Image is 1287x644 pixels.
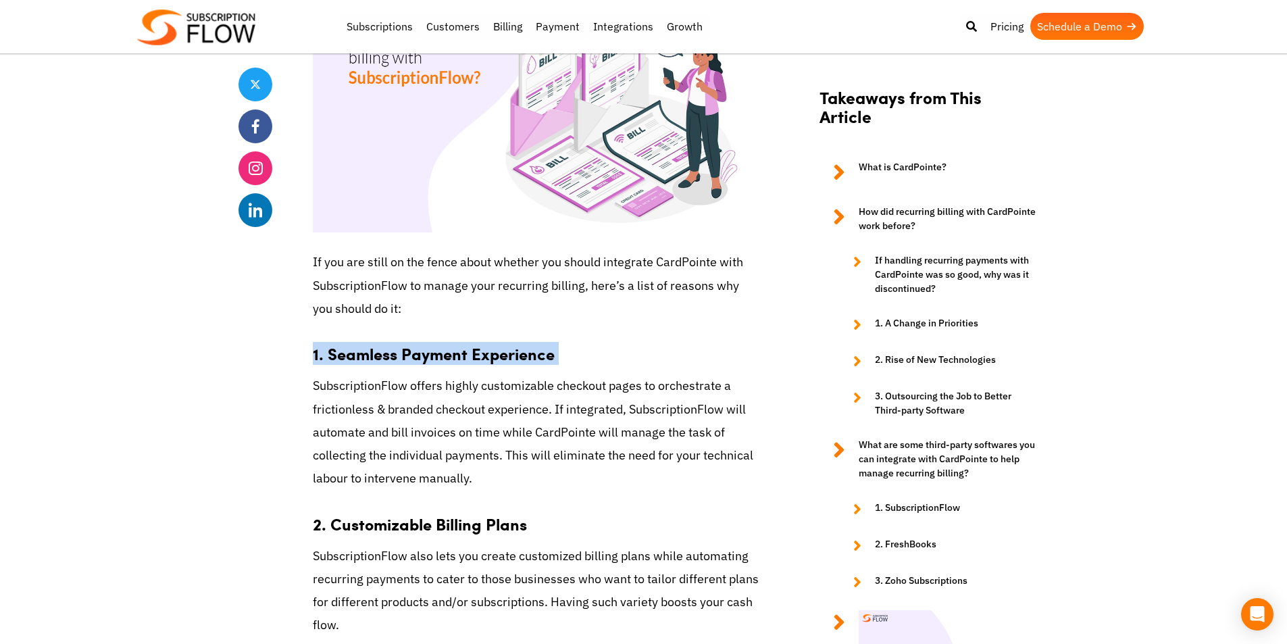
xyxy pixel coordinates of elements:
[840,253,1036,296] a: If handling recurring payments with CardPointe was so good, why was it discontinued?
[840,537,1036,553] a: 2. FreshBooks
[840,316,1036,332] a: 1. A Change in Priorities
[420,13,486,40] a: Customers
[1241,598,1273,630] div: Open Intercom Messenger
[313,545,759,637] p: SubscriptionFlow also lets you create customized billing plans while automating recurring payment...
[819,205,1036,233] a: How did recurring billing with CardPointe work before?
[819,438,1036,480] a: What are some third-party softwares you can integrate with CardPointe to help manage recurring bi...
[840,353,1036,369] a: 2. Rise of New Technologies
[313,500,759,534] h3: 2. Customizable Billing Plans
[819,160,1036,184] a: What is CardPointe?
[313,251,759,320] p: If you are still on the fence about whether you should integrate CardPointe with SubscriptionFlow...
[840,501,1036,517] a: 1. SubscriptionFlow
[313,330,759,364] h3: 1. Seamless Payment Experience
[984,13,1030,40] a: Pricing
[660,13,709,40] a: Growth
[819,87,1036,140] h2: Takeaways from This Article
[840,389,1036,418] a: 3. Outsourcing the Job to Better Third-party Software
[529,13,586,40] a: Payment
[586,13,660,40] a: Integrations
[1030,13,1144,40] a: Schedule a Demo
[313,374,759,490] p: SubscriptionFlow offers highly customizable checkout pages to orchestrate a frictionless & brande...
[137,9,255,45] img: Subscriptionflow
[340,13,420,40] a: Subscriptions
[486,13,529,40] a: Billing
[840,574,1036,590] a: 3. Zoho Subscriptions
